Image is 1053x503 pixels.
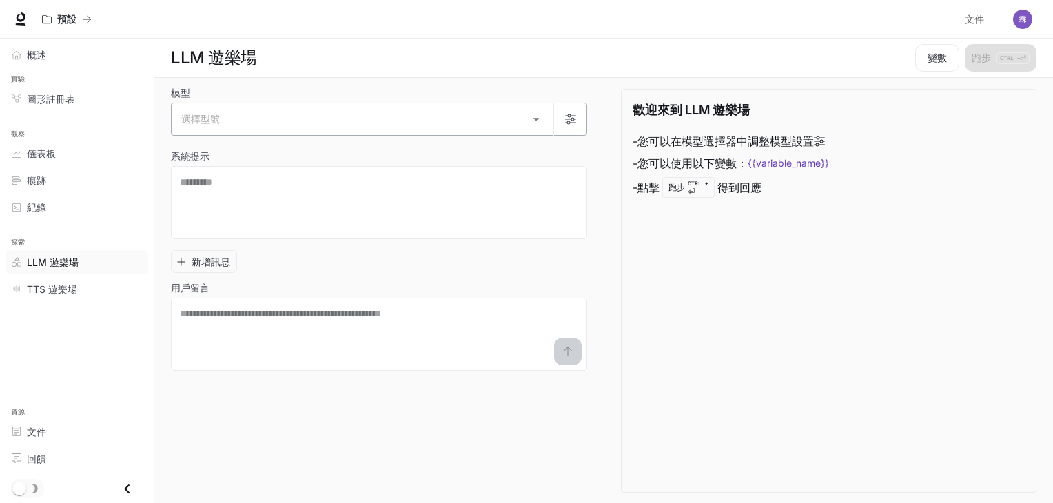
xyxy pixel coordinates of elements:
[965,13,984,25] font: 文件
[27,174,46,186] font: 痕跡
[928,52,947,63] font: 變數
[637,181,660,194] font: 點擊
[27,256,79,268] font: LLM 遊樂場
[6,446,148,471] a: 回饋
[112,475,143,503] button: 關閉抽屜
[171,250,237,273] button: 新增訊息
[959,6,1003,33] a: 文件
[637,134,814,148] font: 您可以在模型選擇器中調整模型設置
[717,181,761,194] font: 得到回應
[1009,6,1036,33] button: 使用者頭像
[172,103,553,135] div: 選擇型號
[748,156,829,170] code: {{variable_name}}
[171,150,209,162] font: 系統提示
[27,201,46,213] font: 紀錄
[6,43,148,67] a: 概述
[11,130,25,138] font: 觀察
[6,250,148,274] a: LLM 遊樂場
[171,282,209,294] font: 用戶留言
[11,238,25,247] font: 探索
[1013,10,1032,29] img: 使用者頭像
[36,6,98,33] button: 所有工作區
[57,13,76,25] font: 預設
[633,156,637,170] font: -
[27,93,75,105] font: 圖形註冊表
[6,420,148,444] a: 文件
[192,256,230,267] font: 新增訊息
[11,74,25,83] font: 實驗
[27,49,46,61] font: 概述
[6,195,148,219] a: 紀錄
[6,87,148,111] a: 圖形註冊表
[633,181,637,194] font: -
[6,168,148,192] a: 痕跡
[27,453,46,464] font: 回饋
[11,407,25,416] font: 資源
[633,103,750,117] font: 歡迎來到 LLM 遊樂場
[6,141,148,165] a: 儀表板
[915,44,959,72] button: 變數
[637,156,748,170] font: 您可以使用以下變數：
[688,187,695,196] font: ⏎
[633,134,637,148] font: -
[181,113,220,125] font: 選擇型號
[6,277,148,301] a: TTS 遊樂場
[27,147,56,159] font: 儀表板
[12,480,26,495] span: 暗模式切換
[171,87,190,99] font: 模型
[668,182,685,192] font: 跑步
[171,48,257,68] font: LLM 遊樂場
[27,283,77,295] font: TTS 遊樂場
[27,426,46,438] font: 文件
[688,180,708,187] font: CTRL +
